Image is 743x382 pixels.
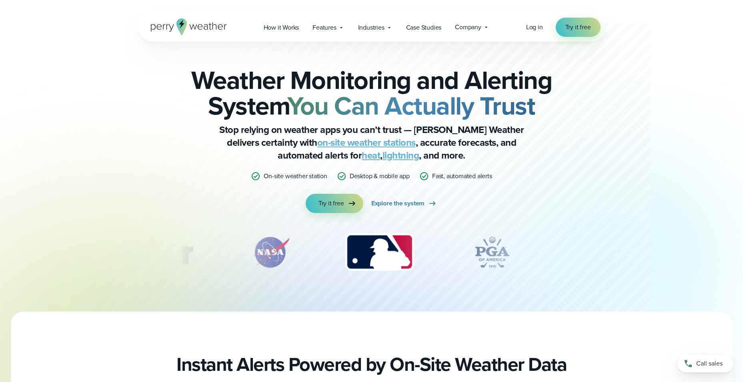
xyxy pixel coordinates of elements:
p: Stop relying on weather apps you can’t trust — [PERSON_NAME] Weather delivers certainty with , ac... [212,123,532,162]
a: heat [362,148,380,163]
p: Fast, automated alerts [432,171,492,181]
span: Explore the system [371,199,425,208]
h2: Instant Alerts Powered by On-Site Weather Data [176,353,567,376]
div: 1 of 12 [90,232,204,272]
span: Try it free [318,199,344,208]
span: Features [312,23,336,32]
span: Case Studies [406,23,442,32]
a: How it Works [257,19,306,36]
img: MLB.svg [337,232,422,272]
span: Call sales [696,359,723,368]
img: NASA.svg [243,232,299,272]
span: How it Works [264,23,299,32]
div: slideshow [178,232,565,276]
a: Case Studies [399,19,449,36]
span: Company [455,22,481,32]
div: 5 of 12 [563,232,627,272]
img: DPR-Construction.svg [563,232,627,272]
a: Call sales [677,355,733,372]
a: Explore the system [371,194,437,213]
a: on-site weather stations [317,135,416,150]
img: Turner-Construction_1.svg [90,232,204,272]
h2: Weather Monitoring and Alerting System [178,67,565,119]
img: PGA.svg [460,232,524,272]
div: 4 of 12 [460,232,524,272]
a: Try it free [306,194,363,213]
a: Log in [526,22,543,32]
p: Desktop & mobile app [350,171,410,181]
a: lightning [383,148,419,163]
div: 2 of 12 [243,232,299,272]
div: 3 of 12 [337,232,422,272]
span: Industries [358,23,385,32]
a: Try it free [556,18,601,37]
p: On-site weather station [264,171,327,181]
span: Try it free [565,22,591,32]
strong: You Can Actually Trust [287,87,535,125]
